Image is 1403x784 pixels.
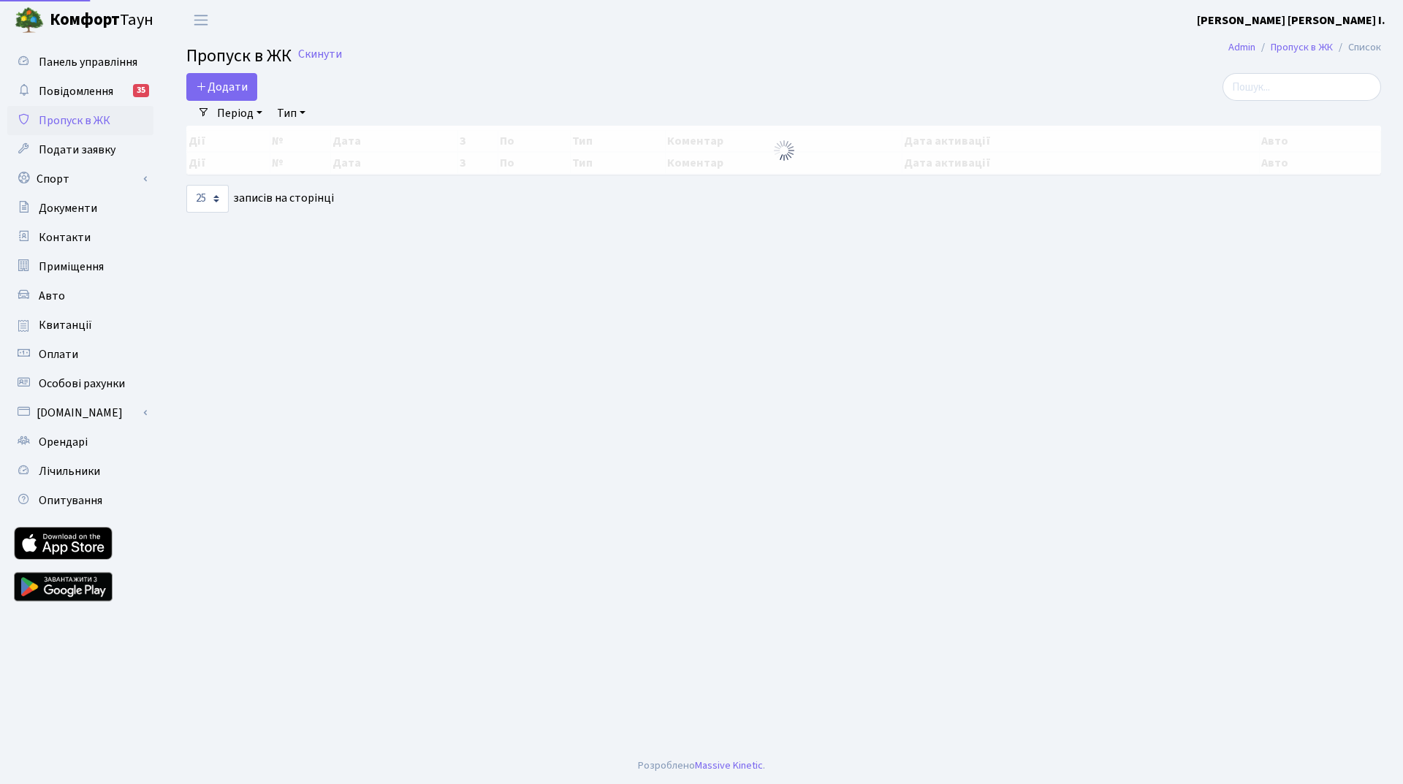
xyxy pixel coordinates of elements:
[186,185,229,213] select: записів на сторінці
[7,311,153,340] a: Квитанції
[1197,12,1385,29] a: [PERSON_NAME] [PERSON_NAME] І.
[7,194,153,223] a: Документи
[1271,39,1333,55] a: Пропуск в ЖК
[7,486,153,515] a: Опитування
[133,84,149,97] div: 35
[7,369,153,398] a: Особові рахунки
[39,54,137,70] span: Панель управління
[772,139,796,162] img: Обробка...
[7,106,153,135] a: Пропуск в ЖК
[271,101,311,126] a: Тип
[39,142,115,158] span: Подати заявку
[39,259,104,275] span: Приміщення
[196,79,248,95] span: Додати
[1197,12,1385,28] b: [PERSON_NAME] [PERSON_NAME] І.
[39,492,102,509] span: Опитування
[7,164,153,194] a: Спорт
[39,346,78,362] span: Оплати
[39,200,97,216] span: Документи
[7,77,153,106] a: Повідомлення35
[50,8,153,33] span: Таун
[7,457,153,486] a: Лічильники
[298,47,342,61] a: Скинути
[7,252,153,281] a: Приміщення
[39,376,125,392] span: Особові рахунки
[39,113,110,129] span: Пропуск в ЖК
[15,6,44,35] img: logo.png
[7,47,153,77] a: Панель управління
[39,317,92,333] span: Квитанції
[7,281,153,311] a: Авто
[638,758,765,774] div: Розроблено .
[39,288,65,304] span: Авто
[7,223,153,252] a: Контакти
[7,427,153,457] a: Орендарі
[186,185,334,213] label: записів на сторінці
[1206,32,1403,63] nav: breadcrumb
[1333,39,1381,56] li: Список
[7,398,153,427] a: [DOMAIN_NAME]
[39,83,113,99] span: Повідомлення
[695,758,763,773] a: Massive Kinetic
[39,434,88,450] span: Орендарі
[186,73,257,101] a: Додати
[39,463,100,479] span: Лічильники
[183,8,219,32] button: Переключити навігацію
[1228,39,1255,55] a: Admin
[7,135,153,164] a: Подати заявку
[39,229,91,246] span: Контакти
[7,340,153,369] a: Оплати
[211,101,268,126] a: Період
[186,43,292,69] span: Пропуск в ЖК
[50,8,120,31] b: Комфорт
[1223,73,1381,101] input: Пошук...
